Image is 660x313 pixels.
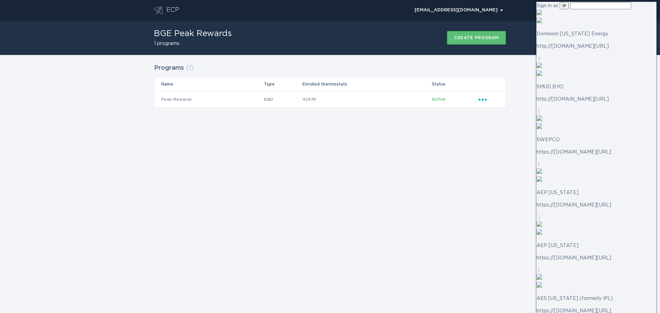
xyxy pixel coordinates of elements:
[154,62,184,74] h2: Programs
[447,31,506,45] button: Create program
[154,77,506,91] tr: Table Headers
[411,5,506,15] div: Popover menu
[166,6,179,14] div: ECP
[154,30,232,38] h1: BGE Peak Rewards
[302,91,431,108] td: 42978
[154,91,506,108] tr: 158a397e58434e6386b1bb1e85e598f0
[302,77,431,91] th: Enrolled thermostats
[431,77,478,91] th: Status
[154,91,264,108] td: Peak Rewards
[264,77,302,91] th: Type
[454,36,499,40] div: Create program
[154,41,232,46] h2: 1 programs
[186,65,194,71] span: ( 1 )
[264,91,302,108] td: B&D
[478,96,499,103] div: Popover menu
[411,5,506,15] button: Open user account details
[415,8,503,12] div: [EMAIL_ADDRESS][DOMAIN_NAME]
[154,77,264,91] th: Name
[154,6,163,14] button: Go to dashboard
[432,97,445,101] span: Active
